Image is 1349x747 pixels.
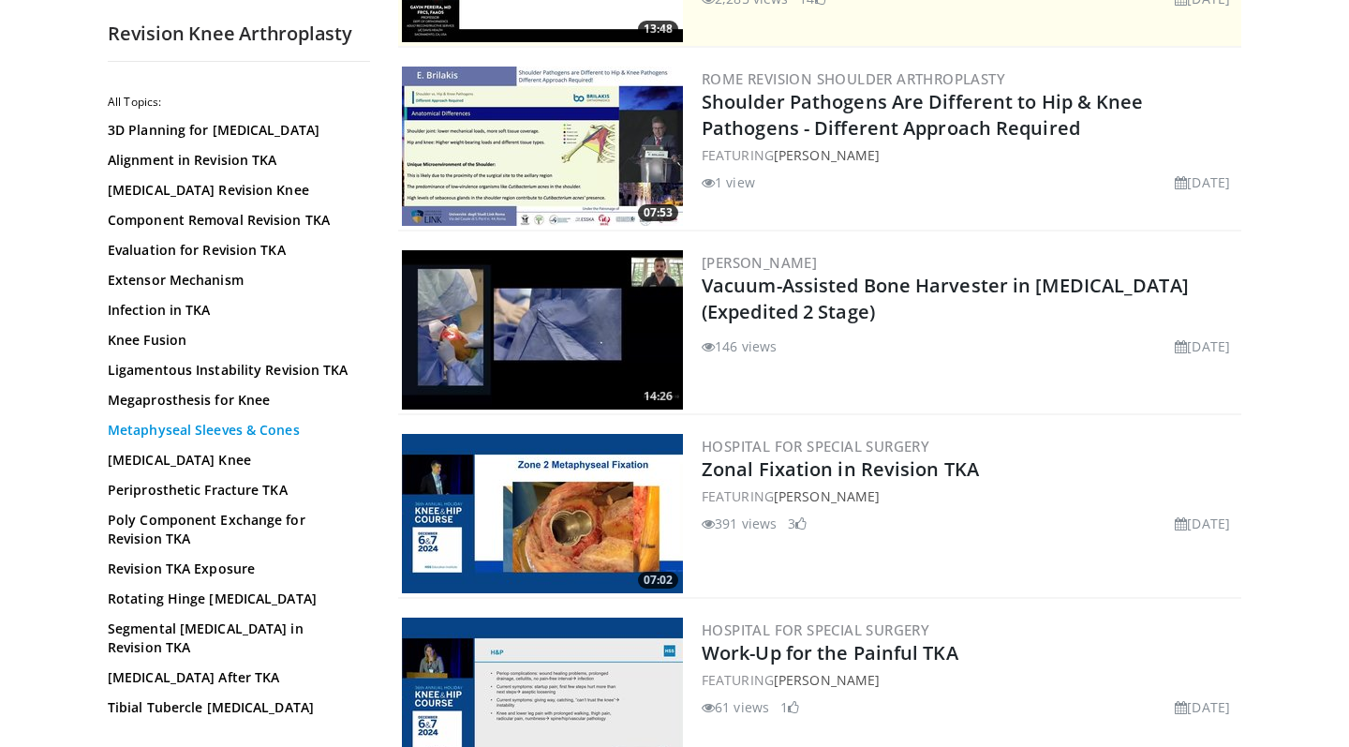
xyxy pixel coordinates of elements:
[788,514,807,533] li: 3
[1175,172,1230,192] li: [DATE]
[702,640,958,665] a: Work-Up for the Painful TKA
[108,361,361,380] a: Ligamentous Instability Revision TKA
[774,487,880,505] a: [PERSON_NAME]
[402,250,683,410] img: fbb4f29f-992a-4c37-90e7-9c0378bde42f.300x170_q85_crop-smart_upscale.jpg
[774,671,880,689] a: [PERSON_NAME]
[402,67,683,226] img: 6a7d116b-e731-469b-a02b-077c798815a2.300x170_q85_crop-smart_upscale.jpg
[1175,336,1230,356] li: [DATE]
[108,391,361,410] a: Megaprosthesis for Knee
[108,511,361,548] a: Poly Component Exchange for Revision TKA
[108,421,361,440] a: Metaphyseal Sleeves & Cones
[702,172,755,192] li: 1 view
[108,95,365,110] h2: All Topics:
[702,437,929,456] a: Hospital for Special Surgery
[108,151,361,170] a: Alignment in Revision TKA
[402,250,683,410] a: 14:26
[108,181,361,200] a: [MEDICAL_DATA] Revision Knee
[702,145,1238,165] div: FEATURING
[702,620,929,639] a: Hospital for Special Surgery
[638,388,678,405] span: 14:26
[108,271,361,290] a: Extensor Mechanism
[702,89,1144,141] a: Shoulder Pathogens Are Different to Hip & Knee Pathogens - Different Approach Required
[108,211,361,230] a: Component Removal Revision TKA
[638,204,678,221] span: 07:53
[108,121,361,140] a: 3D Planning for [MEDICAL_DATA]
[702,514,777,533] li: 391 views
[780,697,799,717] li: 1
[1175,514,1230,533] li: [DATE]
[402,67,683,226] a: 07:53
[702,697,769,717] li: 61 views
[702,253,817,272] a: [PERSON_NAME]
[108,481,361,500] a: Periprosthetic Fracture TKA
[108,590,361,608] a: Rotating Hinge [MEDICAL_DATA]
[108,241,361,260] a: Evaluation for Revision TKA
[108,668,361,687] a: [MEDICAL_DATA] After TKA
[402,434,683,593] a: 07:02
[702,69,1005,88] a: Rome Revision Shoulder Arthroplasty
[702,670,1238,690] div: FEATURING
[638,21,678,37] span: 13:48
[108,451,361,470] a: [MEDICAL_DATA] Knee
[774,146,880,164] a: [PERSON_NAME]
[108,560,361,578] a: Revision TKA Exposure
[702,456,979,482] a: Zonal Fixation in Revision TKA
[638,572,678,589] span: 07:02
[702,336,777,356] li: 146 views
[402,434,683,593] img: 8c00ecc6-b8d7-4566-b435-2fac14d4dde7.300x170_q85_crop-smart_upscale.jpg
[108,331,361,350] a: Knee Fusion
[108,301,361,320] a: Infection in TKA
[108,620,361,657] a: Segmental [MEDICAL_DATA] in Revision TKA
[108,698,361,717] a: Tibial Tubercle [MEDICAL_DATA]
[108,22,370,46] h2: Revision Knee Arthroplasty
[1175,697,1230,717] li: [DATE]
[702,273,1189,324] a: Vacuum-Assisted Bone Harvester in [MEDICAL_DATA] (Expedited 2 Stage)
[702,486,1238,506] div: FEATURING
